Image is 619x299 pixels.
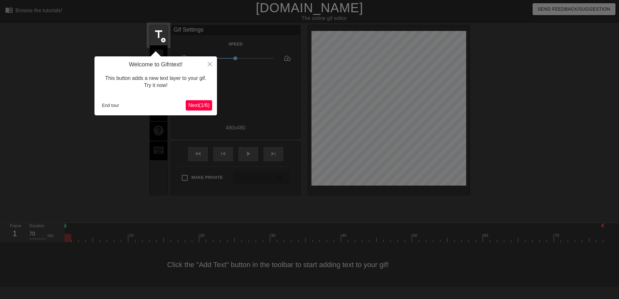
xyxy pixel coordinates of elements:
[186,100,212,111] button: Next
[99,101,122,110] button: End tour
[99,61,212,68] h4: Welcome to Gifntext!
[203,56,217,71] button: Close
[99,68,212,96] div: This button adds a new text layer to your gif. Try it now!
[188,102,210,108] span: Next ( 1 / 6 )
